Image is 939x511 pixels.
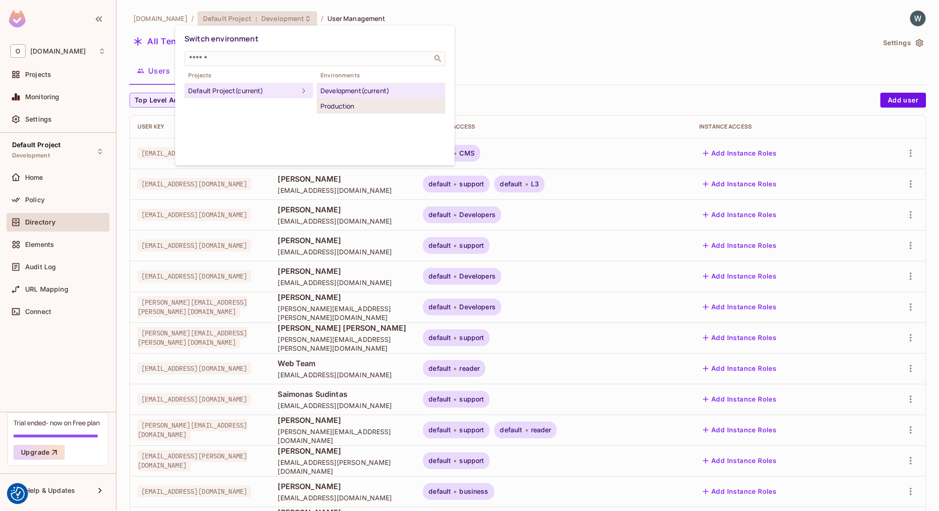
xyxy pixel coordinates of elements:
[320,85,442,96] div: Development (current)
[184,72,313,79] span: Projects
[11,487,25,501] button: Consent Preferences
[11,487,25,501] img: Revisit consent button
[320,101,442,112] div: Production
[317,72,445,79] span: Environments
[184,34,259,44] span: Switch environment
[188,85,298,96] div: Default Project (current)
